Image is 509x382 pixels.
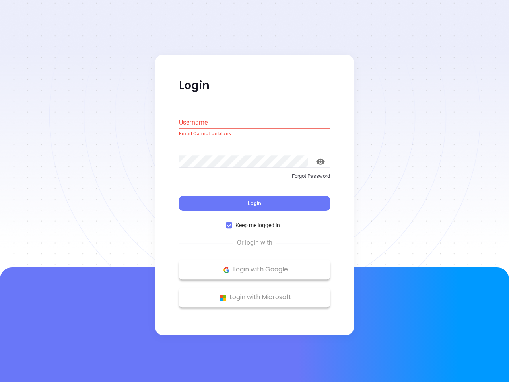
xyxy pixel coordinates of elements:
p: Login [179,78,330,93]
p: Forgot Password [179,172,330,180]
p: Login with Microsoft [183,292,326,304]
a: Forgot Password [179,172,330,187]
span: Login [248,200,261,207]
button: Microsoft Logo Login with Microsoft [179,288,330,308]
span: Keep me logged in [232,221,283,230]
button: Google Logo Login with Google [179,260,330,280]
p: Login with Google [183,264,326,276]
p: Email Cannot be blank [179,130,330,138]
button: Login [179,196,330,211]
img: Microsoft Logo [218,293,228,303]
button: toggle password visibility [311,152,330,171]
img: Google Logo [221,265,231,275]
span: Or login with [233,238,276,248]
